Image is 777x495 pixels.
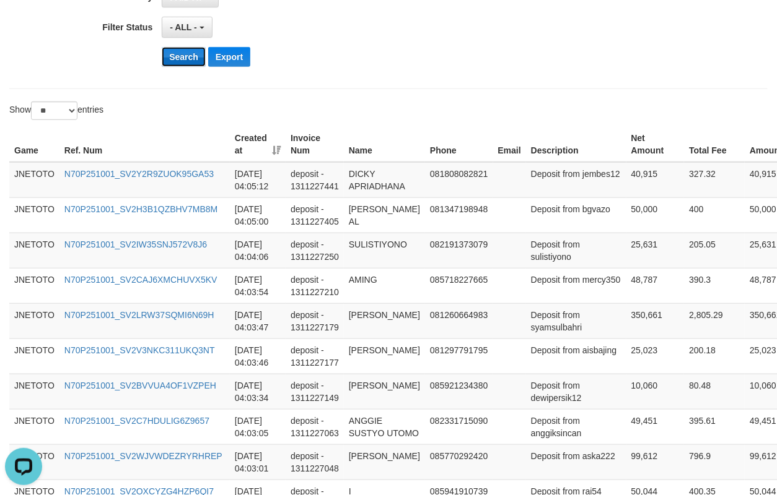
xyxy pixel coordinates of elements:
td: Deposit from syamsulbahri [526,303,626,338]
td: 796.9 [684,444,745,480]
td: [DATE] 04:04:06 [230,233,286,268]
th: Name [344,127,425,162]
label: Show entries [9,101,103,120]
td: 40,915 [626,162,685,198]
button: Search [162,47,206,67]
td: 49,451 [626,409,685,444]
td: 395.61 [684,409,745,444]
td: [PERSON_NAME] [344,374,425,409]
td: Deposit from dewipersik12 [526,374,626,409]
td: 081347198948 [425,197,493,233]
th: Game [9,127,59,162]
td: 081808082821 [425,162,493,198]
td: AMING [344,268,425,303]
td: 390.3 [684,268,745,303]
td: JNETOTO [9,162,59,198]
td: JNETOTO [9,303,59,338]
td: 48,787 [626,268,685,303]
a: N70P251001_SV2C7HDULIG6Z9657 [64,416,209,426]
td: 2,805.29 [684,303,745,338]
td: [DATE] 04:05:00 [230,197,286,233]
a: N70P251001_SV2BVVUA4OF1VZPEH [64,381,216,390]
td: [DATE] 04:03:05 [230,409,286,444]
td: JNETOTO [9,338,59,374]
th: Description [526,127,626,162]
td: deposit - 1311227063 [286,409,344,444]
td: [DATE] 04:03:47 [230,303,286,338]
th: Ref. Num [59,127,230,162]
td: 25,631 [626,233,685,268]
th: Created at: activate to sort column ascending [230,127,286,162]
td: SULISTIYONO [344,233,425,268]
button: Open LiveChat chat widget [5,5,42,42]
td: deposit - 1311227441 [286,162,344,198]
td: Deposit from aska222 [526,444,626,480]
td: deposit - 1311227179 [286,303,344,338]
a: N70P251001_SV2CAJ6XMCHUVX5KV [64,275,217,285]
a: N70P251001_SV2Y2R9ZUOK95GA53 [64,169,214,179]
td: JNETOTO [9,197,59,233]
td: DICKY APRIADHANA [344,162,425,198]
a: N70P251001_SV2H3B1QZBHV7MB8M [64,204,217,214]
td: [DATE] 04:03:54 [230,268,286,303]
td: ANGGIE SUSTYO UTOMO [344,409,425,444]
select: Showentries [31,101,77,120]
a: N70P251001_SV2WJVWDEZRYRHREP [64,451,222,461]
td: deposit - 1311227210 [286,268,344,303]
td: 081297791795 [425,338,493,374]
td: JNETOTO [9,233,59,268]
th: Invoice Num [286,127,344,162]
a: N70P251001_SV2LRW37SQMI6N69H [64,310,214,320]
td: [DATE] 04:03:46 [230,338,286,374]
td: [PERSON_NAME] AL [344,197,425,233]
td: 350,661 [626,303,685,338]
td: Deposit from sulistiyono [526,233,626,268]
td: 327.32 [684,162,745,198]
td: JNETOTO [9,374,59,409]
td: 085921234380 [425,374,493,409]
td: Deposit from aisbajing [526,338,626,374]
td: [DATE] 04:03:34 [230,374,286,409]
td: [PERSON_NAME] [344,444,425,480]
th: Net Amount [626,127,685,162]
td: 085718227665 [425,268,493,303]
td: 80.48 [684,374,745,409]
a: N70P251001_SV2V3NKC311UKQ3NT [64,345,215,355]
th: Phone [425,127,493,162]
td: 085770292420 [425,444,493,480]
td: 082191373079 [425,233,493,268]
th: Total Fee [684,127,745,162]
td: 400 [684,197,745,233]
button: Export [208,47,250,67]
td: deposit - 1311227405 [286,197,344,233]
td: Deposit from jembes12 [526,162,626,198]
td: 99,612 [626,444,685,480]
td: 25,023 [626,338,685,374]
td: Deposit from bgvazo [526,197,626,233]
a: N70P251001_SV2IW35SNJ572V8J6 [64,239,207,249]
th: Email [493,127,526,162]
td: 200.18 [684,338,745,374]
td: [DATE] 04:03:01 [230,444,286,480]
td: 205.05 [684,233,745,268]
td: deposit - 1311227177 [286,338,344,374]
button: - ALL - [162,17,212,38]
td: deposit - 1311227250 [286,233,344,268]
td: [DATE] 04:05:12 [230,162,286,198]
td: 082331715090 [425,409,493,444]
td: JNETOTO [9,409,59,444]
td: JNETOTO [9,268,59,303]
td: Deposit from anggiksincan [526,409,626,444]
td: [PERSON_NAME] [344,303,425,338]
td: deposit - 1311227048 [286,444,344,480]
td: 081260664983 [425,303,493,338]
td: deposit - 1311227149 [286,374,344,409]
td: 10,060 [626,374,685,409]
td: [PERSON_NAME] [344,338,425,374]
td: 50,000 [626,197,685,233]
td: Deposit from mercy350 [526,268,626,303]
span: - ALL - [170,22,197,32]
